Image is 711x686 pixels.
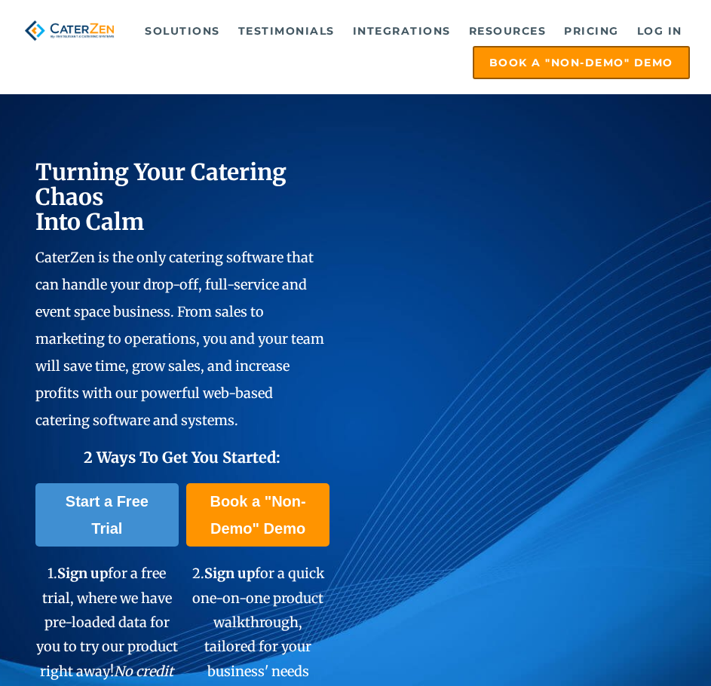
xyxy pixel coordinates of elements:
a: Resources [461,16,554,46]
div: Navigation Menu [136,16,690,79]
span: 2. for a quick one-on-one product walkthrough, tailored for your business' needs [192,565,324,680]
span: Sign up [57,565,108,582]
a: Integrations [345,16,458,46]
a: Book a "Non-Demo" Demo [473,46,690,79]
a: Testimonials [231,16,342,46]
iframe: Help widget launcher [577,627,694,669]
a: Start a Free Trial [35,483,178,547]
span: Turning Your Catering Chaos Into Calm [35,158,287,236]
a: Solutions [137,16,228,46]
span: Sign up [204,565,255,582]
a: Log in [630,16,690,46]
a: Book a "Non-Demo" Demo [186,483,329,547]
span: 2 Ways To Get You Started: [84,448,280,467]
a: Pricing [556,16,627,46]
img: caterzen [21,16,117,45]
span: CaterZen is the only catering software that can handle your drop-off, full-service and event spac... [35,249,324,429]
